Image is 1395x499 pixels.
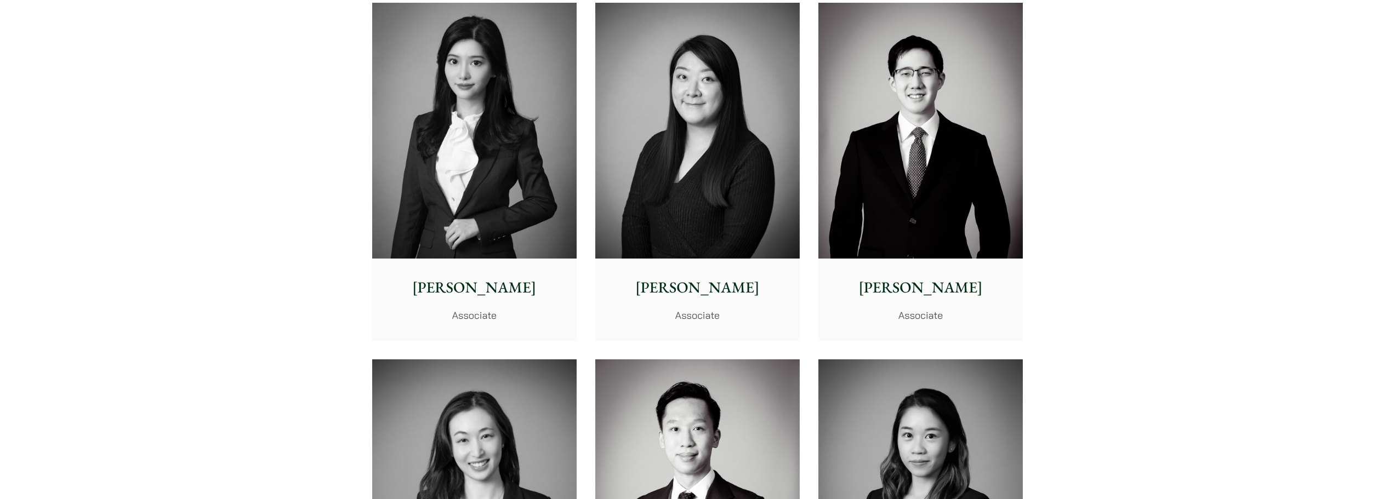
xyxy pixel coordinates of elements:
[818,3,1023,341] a: [PERSON_NAME] Associate
[372,3,577,341] a: Florence Yan photo [PERSON_NAME] Associate
[827,276,1014,299] p: [PERSON_NAME]
[604,276,791,299] p: [PERSON_NAME]
[381,276,568,299] p: [PERSON_NAME]
[372,3,577,259] img: Florence Yan photo
[381,308,568,323] p: Associate
[595,3,800,341] a: [PERSON_NAME] Associate
[604,308,791,323] p: Associate
[827,308,1014,323] p: Associate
